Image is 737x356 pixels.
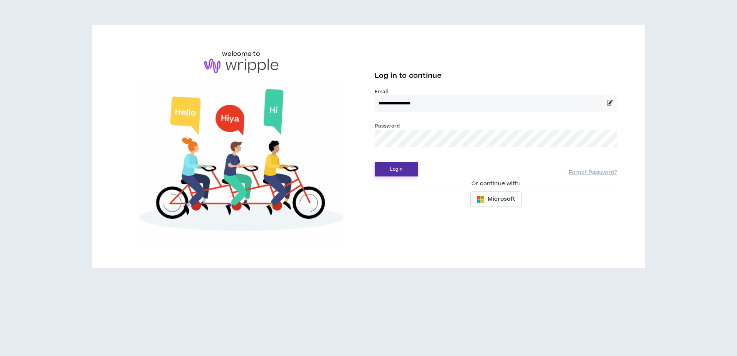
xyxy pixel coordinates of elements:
[466,180,525,188] span: Or continue with:
[375,71,442,81] span: Log in to continue
[222,49,260,59] h6: welcome to
[375,123,400,129] label: Password
[375,162,418,176] button: Login
[204,59,278,73] img: logo-brand.png
[488,195,515,203] span: Microsoft
[375,88,617,95] label: Email
[470,191,522,207] button: Microsoft
[120,81,362,243] img: Welcome to Wripple
[569,169,617,176] a: Forgot Password?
